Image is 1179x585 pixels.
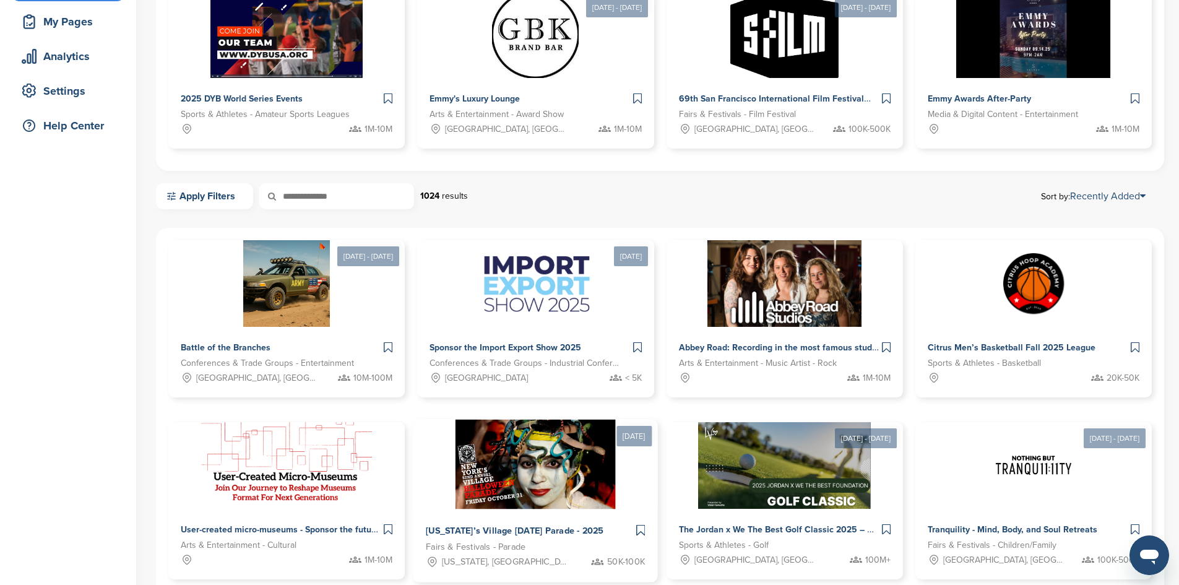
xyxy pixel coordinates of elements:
a: Sponsorpitch & Citrus Men’s Basketball Fall 2025 League Sports & Athletes - Basketball 20K-50K [915,240,1152,397]
img: Sponsorpitch & [990,240,1077,327]
span: Sports & Athletes - Amateur Sports Leagues [181,108,350,121]
a: Settings [12,77,124,105]
span: [GEOGRAPHIC_DATA] [445,371,528,385]
span: Arts & Entertainment - Award Show [430,108,564,121]
span: [GEOGRAPHIC_DATA], [GEOGRAPHIC_DATA] [694,123,816,136]
span: 10M-100M [353,371,392,385]
a: Apply Filters [156,183,253,209]
span: [GEOGRAPHIC_DATA], [GEOGRAPHIC_DATA] [943,553,1065,567]
span: 100K-500K [1097,553,1139,567]
span: Sort by: [1041,191,1146,201]
a: Sponsorpitch & User-created micro-museums - Sponsor the future of cultural storytelling Arts & En... [168,422,405,579]
span: Fairs & Festivals - Film Festival [679,108,796,121]
img: Sponsorpitch & [243,240,330,327]
div: My Pages [19,11,124,33]
a: Analytics [12,42,124,71]
img: Sponsorpitch & [456,420,616,509]
span: Abbey Road: Recording in the most famous studio [679,342,879,353]
span: < 5K [625,371,642,385]
span: 1M-10M [365,553,392,567]
span: Sponsor the Import Export Show 2025 [430,342,581,353]
div: [DATE] [616,426,652,446]
span: Tranquility - Mind, Body, and Soul Retreats [928,524,1097,535]
strong: 1024 [420,191,439,201]
span: 1M-10M [1112,123,1139,136]
span: Emmy's Luxury Lounge [430,93,520,104]
div: Settings [19,80,124,102]
span: Media & Digital Content - Entertainment [928,108,1078,121]
div: [DATE] - [DATE] [1084,428,1146,448]
img: Sponsorpitch & [990,422,1077,509]
span: Battle of the Branches [181,342,270,353]
span: 1M-10M [863,371,891,385]
span: results [442,191,468,201]
span: The Jordan x We The Best Golf Classic 2025 – Where Sports, Music & Philanthropy Collide [679,524,1042,535]
span: 2025 DYB World Series Events [181,93,303,104]
span: 69th San Francisco International Film Festival [679,93,864,104]
a: Recently Added [1070,190,1146,202]
span: 1M-10M [365,123,392,136]
span: Arts & Entertainment - Cultural [181,539,296,552]
span: Sports & Athletes - Golf [679,539,769,552]
a: [DATE] Sponsorpitch & Sponsor the Import Export Show 2025 Conferences & Trade Groups - Industrial... [417,220,654,397]
span: [US_STATE]’s Village [DATE] Parade - 2025 [426,526,604,537]
a: [DATE] - [DATE] Sponsorpitch & Tranquility - Mind, Body, and Soul Retreats Fairs & Festivals - Ch... [915,402,1152,579]
iframe: Button to launch messaging window [1129,535,1169,575]
span: 20K-50K [1107,371,1139,385]
span: [GEOGRAPHIC_DATA], [GEOGRAPHIC_DATA] [445,123,567,136]
div: Help Center [19,115,124,137]
img: Sponsorpitch & [707,240,862,327]
span: Fairs & Festivals - Children/Family [928,539,1056,552]
a: [DATE] - [DATE] Sponsorpitch & Battle of the Branches Conferences & Trade Groups - Entertainment ... [168,220,405,397]
a: My Pages [12,7,124,36]
span: Conferences & Trade Groups - Industrial Conference [430,357,623,370]
div: [DATE] [614,246,648,266]
div: [DATE] - [DATE] [835,428,897,448]
a: [DATE] Sponsorpitch & [US_STATE]’s Village [DATE] Parade - 2025 Fairs & Festivals - Parade [US_ST... [413,399,659,583]
div: Analytics [19,45,124,67]
span: [GEOGRAPHIC_DATA], [GEOGRAPHIC_DATA] [694,553,816,567]
span: Fairs & Festivals - Parade [426,540,525,555]
span: 100K-500K [849,123,891,136]
a: Sponsorpitch & Abbey Road: Recording in the most famous studio Arts & Entertainment - Music Artis... [667,240,903,397]
span: 100M+ [865,553,891,567]
span: Conferences & Trade Groups - Entertainment [181,357,354,370]
span: User-created micro-museums - Sponsor the future of cultural storytelling [181,524,470,535]
span: 50K-100K [607,555,645,570]
img: Sponsorpitch & [201,422,372,509]
span: Citrus Men’s Basketball Fall 2025 League [928,342,1095,353]
a: [DATE] - [DATE] Sponsorpitch & The Jordan x We The Best Golf Classic 2025 – Where Sports, Music &... [667,402,903,579]
span: Emmy Awards After-Party [928,93,1031,104]
span: 1M-10M [614,123,642,136]
span: [GEOGRAPHIC_DATA], [GEOGRAPHIC_DATA], [US_STATE][GEOGRAPHIC_DATA], [GEOGRAPHIC_DATA], [GEOGRAPHIC... [196,371,318,385]
span: [US_STATE], [GEOGRAPHIC_DATA] [442,555,568,570]
span: Sports & Athletes - Basketball [928,357,1041,370]
img: Sponsorpitch & [698,422,871,509]
div: [DATE] - [DATE] [337,246,399,266]
a: Help Center [12,111,124,140]
span: Arts & Entertainment - Music Artist - Rock [679,357,837,370]
img: Sponsorpitch & [470,240,602,327]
